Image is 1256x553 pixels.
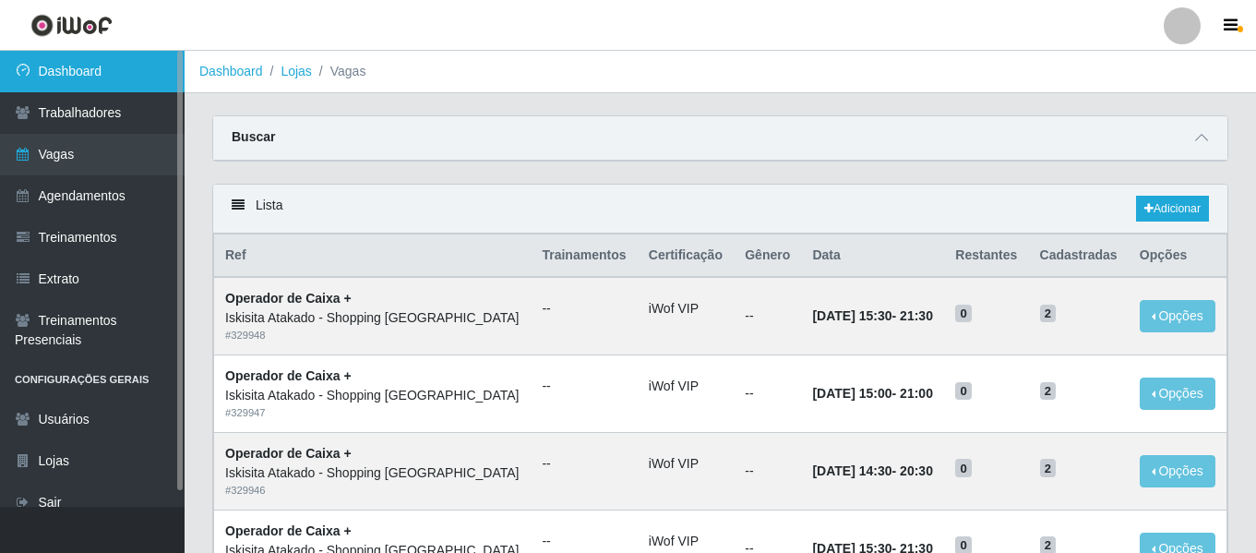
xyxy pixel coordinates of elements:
[1029,234,1129,278] th: Cadastradas
[812,308,891,323] time: [DATE] 15:30
[225,386,520,405] div: Iskisita Atakado - Shopping [GEOGRAPHIC_DATA]
[232,129,275,144] strong: Buscar
[199,64,263,78] a: Dashboard
[734,432,801,510] td: --
[900,386,933,401] time: 21:00
[214,234,532,278] th: Ref
[649,299,723,319] li: iWof VIP
[649,454,723,474] li: iWof VIP
[225,523,352,538] strong: Operador de Caixa +
[542,454,626,474] ul: --
[1040,459,1057,477] span: 2
[542,299,626,319] ul: --
[225,308,520,328] div: Iskisita Atakado - Shopping [GEOGRAPHIC_DATA]
[955,459,972,477] span: 0
[812,308,932,323] strong: -
[225,368,352,383] strong: Operador de Caixa +
[900,308,933,323] time: 21:30
[1040,305,1057,323] span: 2
[734,355,801,433] td: --
[801,234,944,278] th: Data
[649,377,723,396] li: iWof VIP
[1140,300,1215,332] button: Opções
[734,234,801,278] th: Gênero
[900,463,933,478] time: 20:30
[225,291,352,306] strong: Operador de Caixa +
[638,234,734,278] th: Certificação
[1140,455,1215,487] button: Opções
[812,463,891,478] time: [DATE] 14:30
[225,483,520,499] div: # 329946
[312,62,366,81] li: Vagas
[1136,196,1209,222] a: Adicionar
[225,405,520,421] div: # 329947
[1140,378,1215,410] button: Opções
[225,463,520,483] div: Iskisita Atakado - Shopping [GEOGRAPHIC_DATA]
[542,532,626,551] ul: --
[944,234,1028,278] th: Restantes
[281,64,311,78] a: Lojas
[955,305,972,323] span: 0
[213,185,1227,234] div: Lista
[955,382,972,401] span: 0
[185,51,1256,93] nav: breadcrumb
[1129,234,1227,278] th: Opções
[812,386,891,401] time: [DATE] 15:00
[812,463,932,478] strong: -
[734,277,801,355] td: --
[812,386,932,401] strong: -
[531,234,637,278] th: Trainamentos
[225,446,352,461] strong: Operador de Caixa +
[1040,382,1057,401] span: 2
[30,14,113,37] img: CoreUI Logo
[225,328,520,343] div: # 329948
[649,532,723,551] li: iWof VIP
[542,377,626,396] ul: --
